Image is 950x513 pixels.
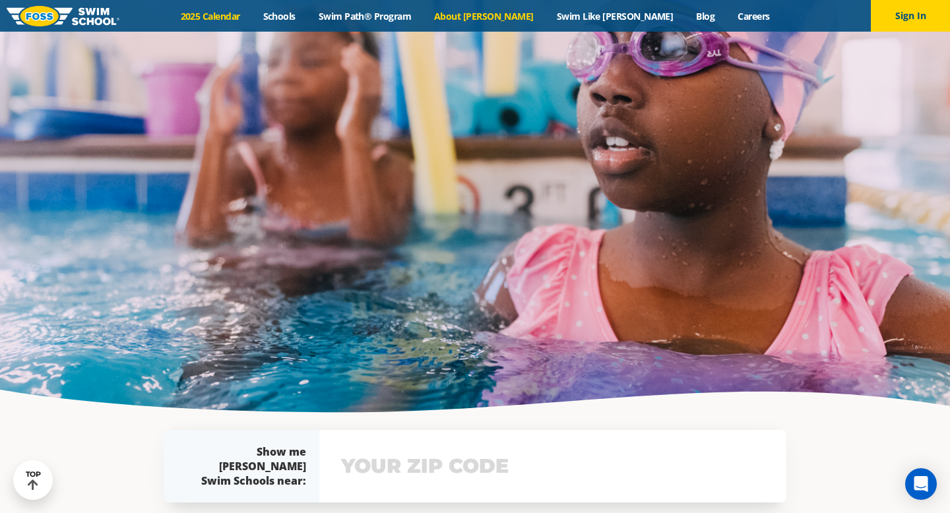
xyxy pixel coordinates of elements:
a: Swim Path® Program [307,10,422,22]
img: FOSS Swim School Logo [7,6,119,26]
a: Careers [726,10,781,22]
a: Schools [251,10,307,22]
div: Open Intercom Messenger [905,468,937,500]
div: TOP [26,470,41,491]
input: YOUR ZIP CODE [338,447,768,485]
div: Show me [PERSON_NAME] Swim Schools near: [190,444,306,488]
a: About [PERSON_NAME] [423,10,546,22]
a: Blog [685,10,726,22]
a: 2025 Calendar [169,10,251,22]
a: Swim Like [PERSON_NAME] [545,10,685,22]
